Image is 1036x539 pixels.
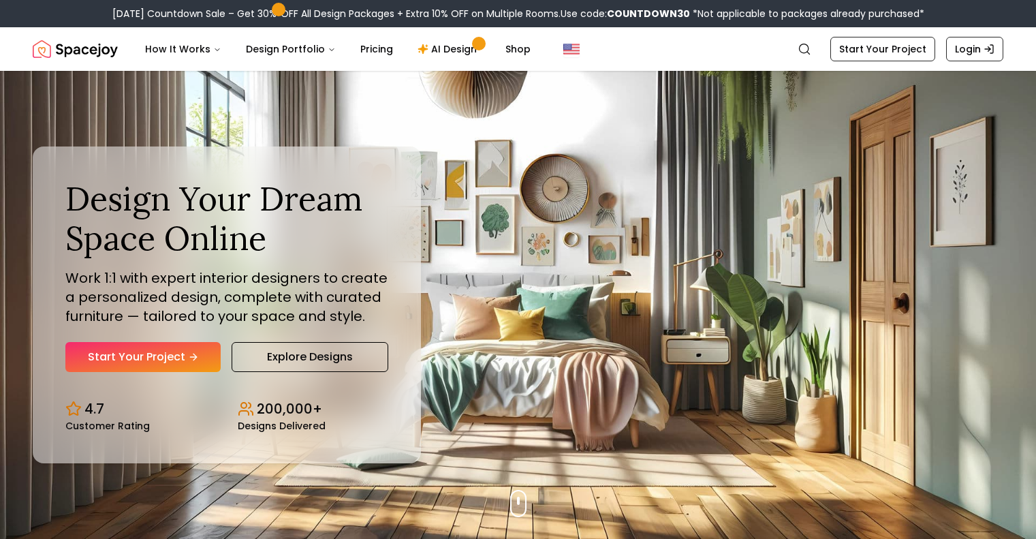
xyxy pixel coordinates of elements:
[134,35,541,63] nav: Main
[563,41,580,57] img: United States
[112,7,924,20] div: [DATE] Countdown Sale – Get 30% OFF All Design Packages + Extra 10% OFF on Multiple Rooms.
[830,37,935,61] a: Start Your Project
[946,37,1003,61] a: Login
[495,35,541,63] a: Shop
[134,35,232,63] button: How It Works
[33,35,118,63] img: Spacejoy Logo
[65,388,388,431] div: Design stats
[33,27,1003,71] nav: Global
[65,421,150,431] small: Customer Rating
[257,399,322,418] p: 200,000+
[561,7,690,20] span: Use code:
[65,268,388,326] p: Work 1:1 with expert interior designers to create a personalized design, complete with curated fu...
[235,35,347,63] button: Design Portfolio
[65,342,221,372] a: Start Your Project
[65,179,388,258] h1: Design Your Dream Space Online
[607,7,690,20] b: COUNTDOWN30
[690,7,924,20] span: *Not applicable to packages already purchased*
[84,399,104,418] p: 4.7
[349,35,404,63] a: Pricing
[238,421,326,431] small: Designs Delivered
[33,35,118,63] a: Spacejoy
[407,35,492,63] a: AI Design
[232,342,388,372] a: Explore Designs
